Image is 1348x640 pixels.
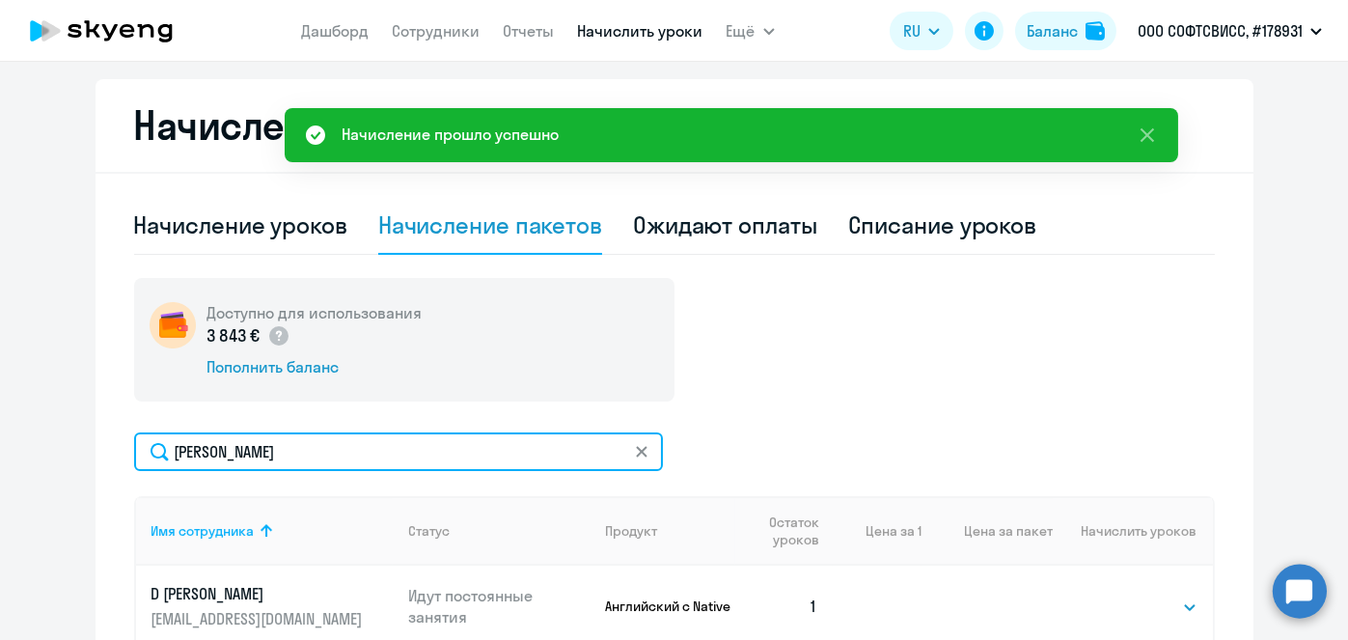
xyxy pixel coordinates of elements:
[727,19,756,42] span: Ещё
[751,514,834,548] div: Остаток уроков
[504,21,555,41] a: Отчеты
[605,598,735,615] p: Английский с Native
[633,209,817,240] div: Ожидают оплаты
[207,323,291,348] p: 3 843 €
[151,522,255,540] div: Имя сотрудника
[207,356,423,377] div: Пополнить баланс
[378,209,602,240] div: Начисление пакетов
[1086,21,1105,41] img: balance
[134,209,347,240] div: Начисление уроков
[751,514,819,548] span: Остаток уроков
[833,496,922,566] th: Цена за 1
[302,21,370,41] a: Дашборд
[134,102,1215,149] h2: Начисление и списание уроков
[578,21,703,41] a: Начислить уроки
[1053,496,1212,566] th: Начислить уроков
[1015,12,1116,50] button: Балансbalance
[151,608,368,629] p: [EMAIL_ADDRESS][DOMAIN_NAME]
[922,496,1053,566] th: Цена за пакет
[151,583,394,629] a: D [PERSON_NAME][EMAIL_ADDRESS][DOMAIN_NAME]
[207,302,423,323] h5: Доступно для использования
[890,12,953,50] button: RU
[727,12,775,50] button: Ещё
[1138,19,1303,42] p: ООО СОФТСВИСС, #178931
[151,583,368,604] p: D [PERSON_NAME]
[134,432,663,471] input: Поиск по имени, email, продукту или статусу
[408,585,590,627] p: Идут постоянные занятия
[393,21,481,41] a: Сотрудники
[408,522,450,540] div: Статус
[150,302,196,348] img: wallet-circle.png
[151,522,394,540] div: Имя сотрудника
[1128,8,1332,54] button: ООО СОФТСВИСС, #178931
[343,123,560,146] div: Начисление прошло успешно
[903,19,921,42] span: RU
[848,209,1037,240] div: Списание уроков
[1027,19,1078,42] div: Баланс
[408,522,590,540] div: Статус
[605,522,657,540] div: Продукт
[605,522,735,540] div: Продукт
